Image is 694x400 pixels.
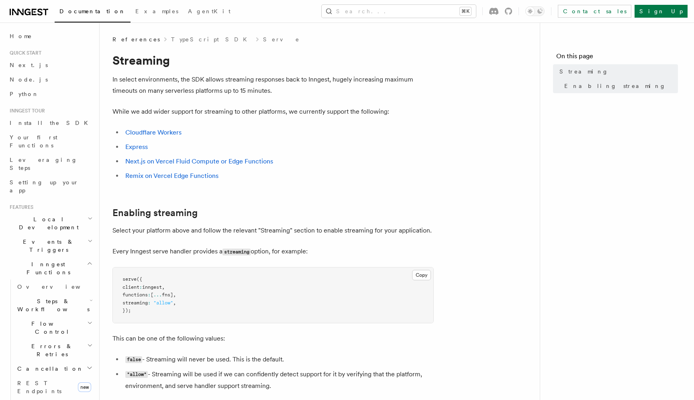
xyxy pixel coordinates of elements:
a: Node.js [6,72,94,87]
span: Documentation [59,8,126,14]
a: AgentKit [183,2,235,22]
a: REST Endpointsnew [14,376,94,398]
span: ... [153,292,162,298]
a: Setting up your app [6,175,94,198]
span: inngest [142,284,162,290]
button: Search...⌘K [322,5,476,18]
li: - Streaming will be used if we can confidently detect support for it by verifying that the platfo... [123,369,434,392]
span: Inngest Functions [6,260,87,276]
kbd: ⌘K [460,7,471,15]
a: Contact sales [558,5,631,18]
span: "allow" [153,300,173,306]
span: Local Development [6,215,88,231]
span: client [122,284,139,290]
span: ({ [137,276,142,282]
a: Home [6,29,94,43]
span: Steps & Workflows [14,297,90,313]
span: REST Endpoints [17,380,61,394]
button: Cancellation [14,361,94,376]
h1: Streaming [112,53,434,67]
a: Next.js [6,58,94,72]
button: Local Development [6,212,94,235]
button: Inngest Functions [6,257,94,280]
a: Leveraging Steps [6,153,94,175]
a: Enabling streaming [112,207,198,218]
span: Cancellation [14,365,84,373]
li: - Streaming will never be used. This is the default. [123,354,434,365]
h4: On this page [556,51,678,64]
span: Install the SDK [10,120,93,126]
span: serve [122,276,137,282]
p: In select environments, the SDK allows streaming responses back to Inngest, hugely increasing max... [112,74,434,96]
span: Python [10,91,39,97]
a: Install the SDK [6,116,94,130]
p: Every Inngest serve handler provides a option, for example: [112,246,434,257]
button: Steps & Workflows [14,294,94,316]
a: Cloudflare Workers [125,129,182,136]
span: Quick start [6,50,41,56]
span: Next.js [10,62,48,68]
span: Events & Triggers [6,238,88,254]
a: Express [125,143,148,151]
span: : [148,300,151,306]
p: Select your platform above and follow the relevant "Streaming" section to enable streaming for yo... [112,225,434,236]
a: Sign Up [635,5,688,18]
a: Documentation [55,2,131,22]
span: Home [10,32,32,40]
span: }); [122,308,131,313]
p: This can be one of the following values: [112,333,434,344]
span: AgentKit [188,8,231,14]
span: , [162,284,165,290]
span: Your first Functions [10,134,57,149]
span: Flow Control [14,320,87,336]
button: Toggle dark mode [525,6,545,16]
span: Features [6,204,33,210]
a: TypeScript SDK [171,35,252,43]
a: Examples [131,2,183,22]
span: , [173,300,176,306]
span: Leveraging Steps [10,157,78,171]
span: functions [122,292,148,298]
a: Next.js on Vercel Fluid Compute or Edge Functions [125,157,273,165]
span: : [148,292,151,298]
span: new [78,382,91,392]
button: Flow Control [14,316,94,339]
span: , [173,292,176,298]
button: Errors & Retries [14,339,94,361]
button: Copy [412,270,431,280]
span: Node.js [10,76,48,83]
a: Enabling streaming [561,79,678,93]
a: Streaming [556,64,678,79]
code: false [125,356,142,363]
span: Inngest tour [6,108,45,114]
span: Setting up your app [10,179,79,194]
span: Examples [135,8,178,14]
span: fns] [162,292,173,298]
p: While we add wider support for streaming to other platforms, we currently support the following: [112,106,434,117]
a: Serve [263,35,300,43]
span: References [112,35,160,43]
span: Errors & Retries [14,342,87,358]
button: Events & Triggers [6,235,94,257]
code: "allow" [125,371,148,378]
span: Streaming [559,67,608,76]
span: : [139,284,142,290]
a: Your first Functions [6,130,94,153]
a: Python [6,87,94,101]
span: Enabling streaming [564,82,666,90]
a: Overview [14,280,94,294]
span: [ [151,292,153,298]
span: Overview [17,284,100,290]
code: streaming [222,249,251,255]
a: Remix on Vercel Edge Functions [125,172,218,180]
span: streaming [122,300,148,306]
